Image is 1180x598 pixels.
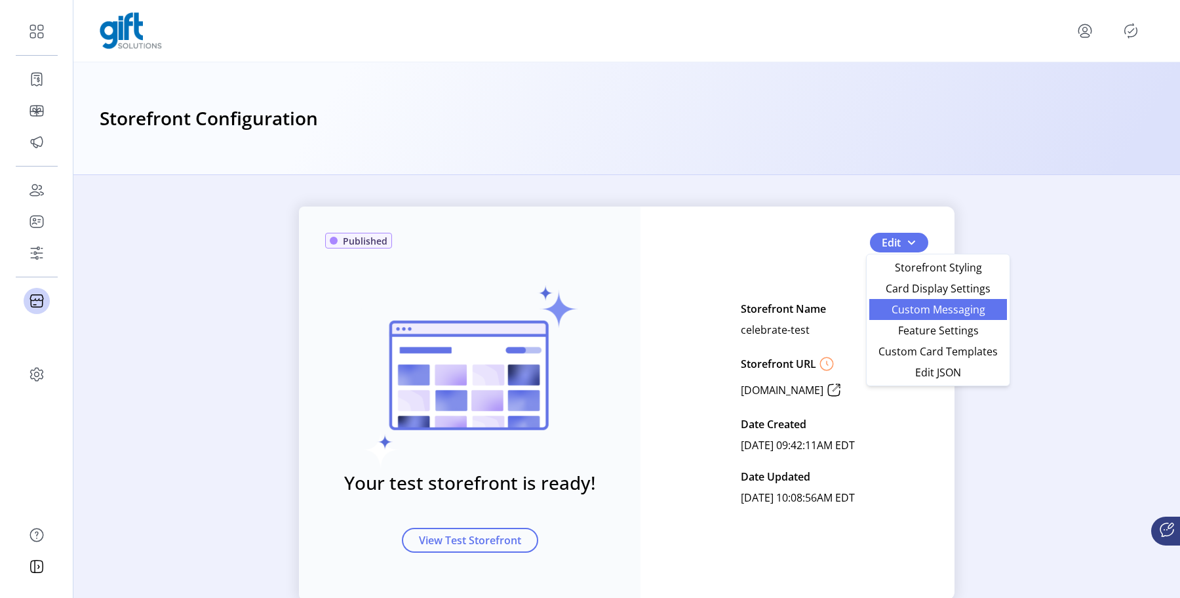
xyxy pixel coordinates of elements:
li: Edit JSON [869,362,1007,383]
p: [DOMAIN_NAME] [741,382,823,398]
span: Card Display Settings [877,283,999,294]
li: Feature Settings [869,320,1007,341]
span: Published [343,234,387,248]
span: Custom Messaging [877,304,999,315]
h3: Storefront Configuration [100,104,318,133]
button: Publisher Panel [1120,20,1141,41]
li: Storefront Styling [869,257,1007,278]
li: Card Display Settings [869,278,1007,299]
button: menu [1074,20,1095,41]
span: Feature Settings [877,325,999,336]
button: Edit [870,233,928,252]
li: Custom Messaging [869,299,1007,320]
button: View Test Storefront [402,528,538,553]
p: Storefront URL [741,356,816,372]
p: [DATE] 10:08:56AM EDT [741,487,855,508]
li: Custom Card Templates [869,341,1007,362]
p: [DATE] 09:42:11AM EDT [741,435,855,456]
span: Custom Card Templates [877,346,999,357]
span: Edit JSON [877,367,999,378]
span: View Test Storefront [419,532,521,548]
h3: Your test storefront is ready! [344,469,596,496]
p: Date Created [741,414,806,435]
span: Edit [882,235,901,250]
p: Date Updated [741,466,810,487]
span: Storefront Styling [877,262,999,273]
p: Storefront Name [741,298,826,319]
img: logo [100,12,162,49]
p: celebrate-test [741,319,810,340]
